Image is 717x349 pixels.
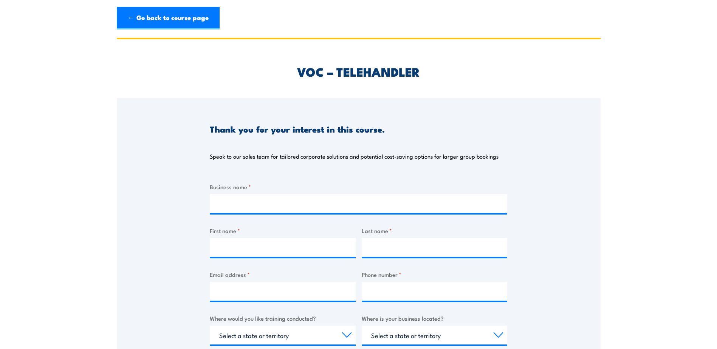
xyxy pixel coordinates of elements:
label: Business name [210,182,507,191]
h2: VOC – TELEHANDLER [210,66,507,77]
a: ← Go back to course page [117,7,220,29]
h3: Thank you for your interest in this course. [210,125,385,133]
label: Phone number [362,270,508,279]
label: First name [210,226,356,235]
label: Email address [210,270,356,279]
label: Where would you like training conducted? [210,314,356,323]
p: Speak to our sales team for tailored corporate solutions and potential cost-saving options for la... [210,153,499,160]
label: Where is your business located? [362,314,508,323]
label: Last name [362,226,508,235]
